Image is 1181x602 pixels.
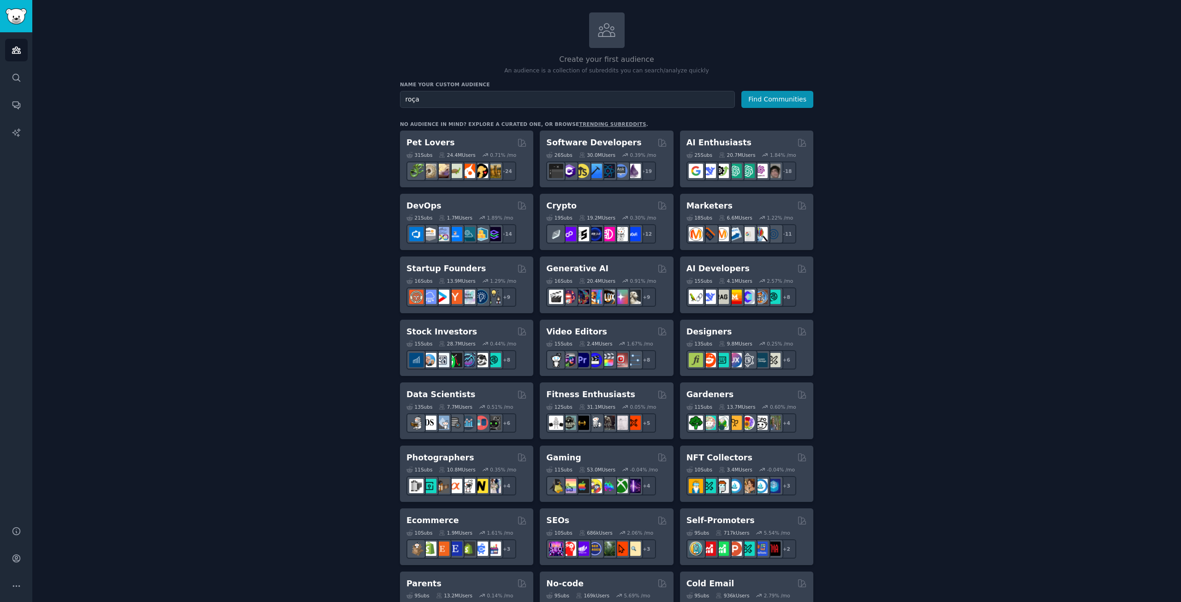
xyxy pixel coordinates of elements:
[487,592,513,599] div: 0.14 % /mo
[406,340,432,347] div: 15 Sub s
[702,542,716,556] img: youtubepromotion
[689,290,703,304] img: LangChain
[546,326,607,338] h2: Video Editors
[753,290,768,304] img: llmops
[406,592,429,599] div: 9 Sub s
[422,164,436,178] img: ballpython
[409,227,423,241] img: azuredevops
[686,466,712,473] div: 10 Sub s
[406,152,432,158] div: 31 Sub s
[753,353,768,367] img: learndesign
[614,542,628,556] img: GoogleSearchConsole
[461,164,475,178] img: cockatiel
[686,215,712,221] div: 18 Sub s
[740,416,755,430] img: flowers
[474,542,488,556] img: ecommercemarketing
[767,466,795,473] div: -0.04 % /mo
[686,404,712,410] div: 11 Sub s
[474,353,488,367] img: swingtrading
[715,353,729,367] img: UI_Design
[777,287,796,307] div: + 8
[686,515,755,526] h2: Self-Promoters
[719,340,752,347] div: 9.8M Users
[767,278,793,284] div: 2.57 % /mo
[546,215,572,221] div: 19 Sub s
[686,530,710,536] div: 9 Sub s
[740,164,755,178] img: chatgpt_prompts_
[562,353,576,367] img: editors
[406,137,455,149] h2: Pet Lovers
[686,278,712,284] div: 15 Sub s
[406,389,475,400] h2: Data Scientists
[637,287,656,307] div: + 9
[562,479,576,493] img: CozyGamers
[575,353,589,367] img: premiere
[766,479,781,493] img: DigitalItems
[740,290,755,304] img: OpenSourceAI
[487,530,513,536] div: 1.61 % /mo
[702,479,716,493] img: NFTMarketplace
[546,340,572,347] div: 15 Sub s
[637,476,656,495] div: + 4
[777,476,796,495] div: + 3
[719,278,752,284] div: 4.1M Users
[448,227,462,241] img: DevOpsLinks
[422,290,436,304] img: SaaS
[409,164,423,178] img: herpetology
[497,224,516,244] div: + 14
[461,290,475,304] img: indiehackers
[588,290,602,304] img: sdforall
[497,350,516,370] div: + 8
[448,164,462,178] img: turtle
[637,413,656,433] div: + 5
[406,404,432,410] div: 13 Sub s
[439,215,472,221] div: 1.7M Users
[728,542,742,556] img: ProductHunters
[546,278,572,284] div: 16 Sub s
[770,404,796,410] div: 0.60 % /mo
[588,353,602,367] img: VideoEditors
[601,290,615,304] img: FluxAI
[728,164,742,178] img: chatgpt_promptDesign
[461,479,475,493] img: canon
[686,137,752,149] h2: AI Enthusiasts
[562,542,576,556] img: TechSEO
[439,152,475,158] div: 24.4M Users
[474,290,488,304] img: Entrepreneurship
[588,227,602,241] img: web3
[626,164,641,178] img: elixir
[406,278,432,284] div: 16 Sub s
[689,353,703,367] img: typography
[689,479,703,493] img: NFTExchange
[422,353,436,367] img: ValueInvesting
[487,164,501,178] img: dogbreed
[461,353,475,367] img: StocksAndTrading
[439,466,475,473] div: 10.8M Users
[549,479,563,493] img: linux_gaming
[579,278,615,284] div: 20.4M Users
[562,416,576,430] img: GymMotivation
[409,416,423,430] img: MachineLearning
[766,290,781,304] img: AIDevelopersSociety
[439,530,472,536] div: 1.9M Users
[601,416,615,430] img: fitness30plus
[409,479,423,493] img: analog
[487,416,501,430] img: data
[435,416,449,430] img: statistics
[490,278,516,284] div: 1.29 % /mo
[487,404,513,410] div: 0.51 % /mo
[546,530,572,536] div: 10 Sub s
[601,164,615,178] img: reactnative
[474,416,488,430] img: datasets
[715,542,729,556] img: selfpromotion
[770,152,796,158] div: 1.84 % /mo
[487,227,501,241] img: PlatformEngineers
[614,479,628,493] img: XboxGamers
[686,200,733,212] h2: Marketers
[719,466,752,473] div: 3.4M Users
[474,227,488,241] img: aws_cdk
[406,215,432,221] div: 21 Sub s
[497,287,516,307] div: + 9
[448,353,462,367] img: Trading
[588,164,602,178] img: iOSProgramming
